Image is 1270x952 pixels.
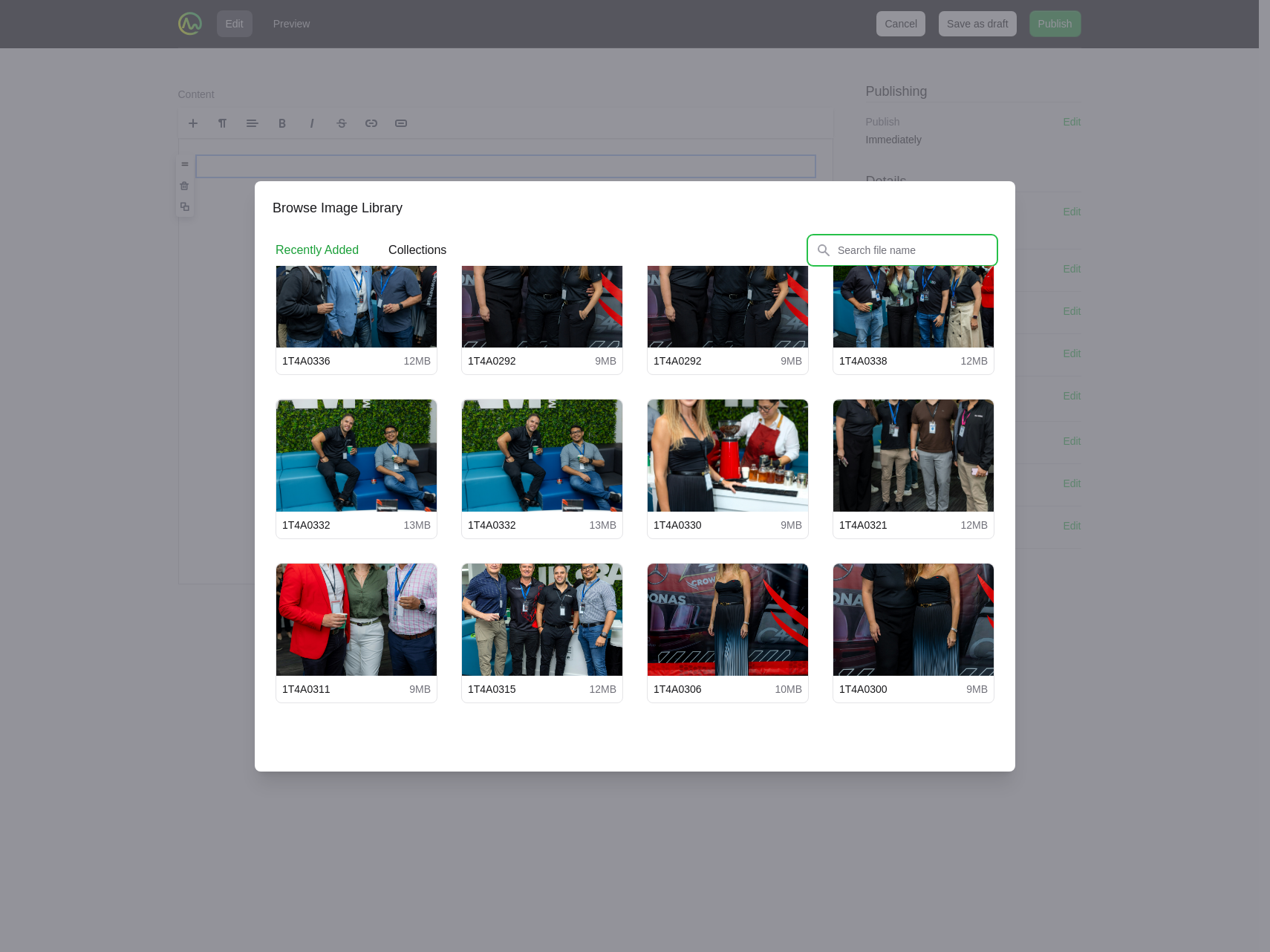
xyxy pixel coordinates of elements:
[276,241,359,259] span: Recently Added
[273,241,449,259] nav: Image library navigation
[273,199,997,217] h3: Browse Image Library
[388,241,446,259] button: Collections
[385,241,449,259] button: Collections
[273,241,362,259] button: Recently Added
[807,235,997,266] input: Search file name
